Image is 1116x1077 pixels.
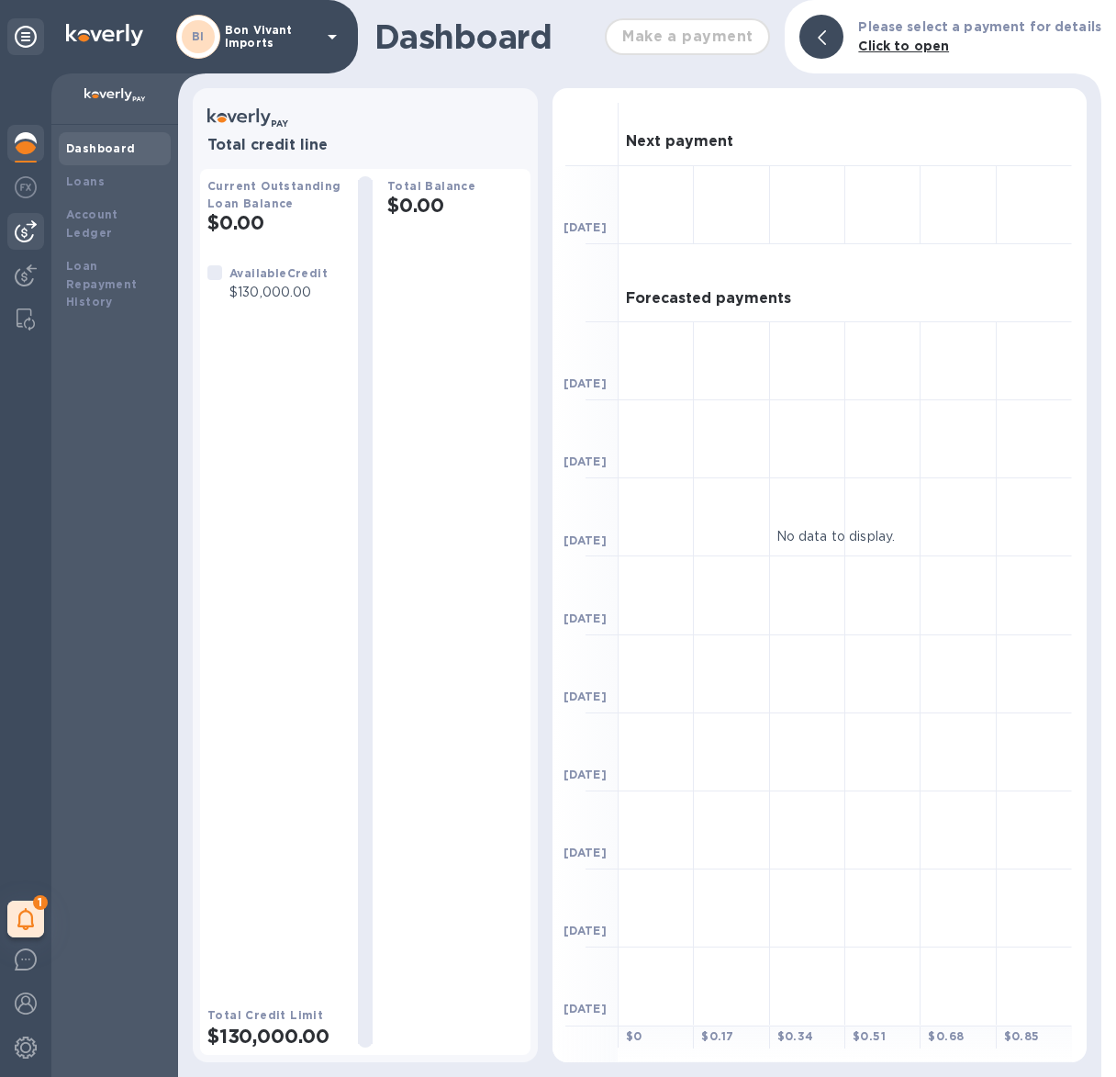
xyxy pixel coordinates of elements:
[207,137,523,154] h3: Total credit line
[564,533,607,547] b: [DATE]
[15,176,37,198] img: Foreign exchange
[229,266,328,280] b: Available Credit
[7,18,44,55] div: Unpin categories
[858,39,949,53] b: Click to open
[928,1029,964,1043] b: $ 0.68
[207,211,343,234] h2: $0.00
[374,17,596,56] h1: Dashboard
[626,290,791,308] h3: Forecasted payments
[564,846,607,859] b: [DATE]
[626,1029,642,1043] b: $ 0
[387,179,475,193] b: Total Balance
[564,611,607,625] b: [DATE]
[207,179,341,210] b: Current Outstanding Loan Balance
[33,895,48,910] span: 1
[564,220,607,234] b: [DATE]
[192,29,205,43] b: BI
[66,174,105,188] b: Loans
[66,24,143,46] img: Logo
[564,768,607,781] b: [DATE]
[564,690,607,703] b: [DATE]
[207,1008,323,1022] b: Total Credit Limit
[564,376,607,390] b: [DATE]
[564,924,607,937] b: [DATE]
[776,527,896,546] p: No data to display.
[626,133,733,151] h3: Next payment
[225,24,317,50] p: Bon Vivant Imports
[207,1025,343,1048] h2: $130,000.00
[66,141,136,155] b: Dashboard
[66,259,138,309] b: Loan Repayment History
[387,194,523,217] h2: $0.00
[858,19,1101,34] b: Please select a payment for details
[1004,1029,1040,1043] b: $ 0.85
[701,1029,733,1043] b: $ 0.17
[777,1029,814,1043] b: $ 0.34
[853,1029,886,1043] b: $ 0.51
[564,454,607,468] b: [DATE]
[564,1002,607,1015] b: [DATE]
[229,283,328,302] p: $130,000.00
[66,208,118,240] b: Account Ledger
